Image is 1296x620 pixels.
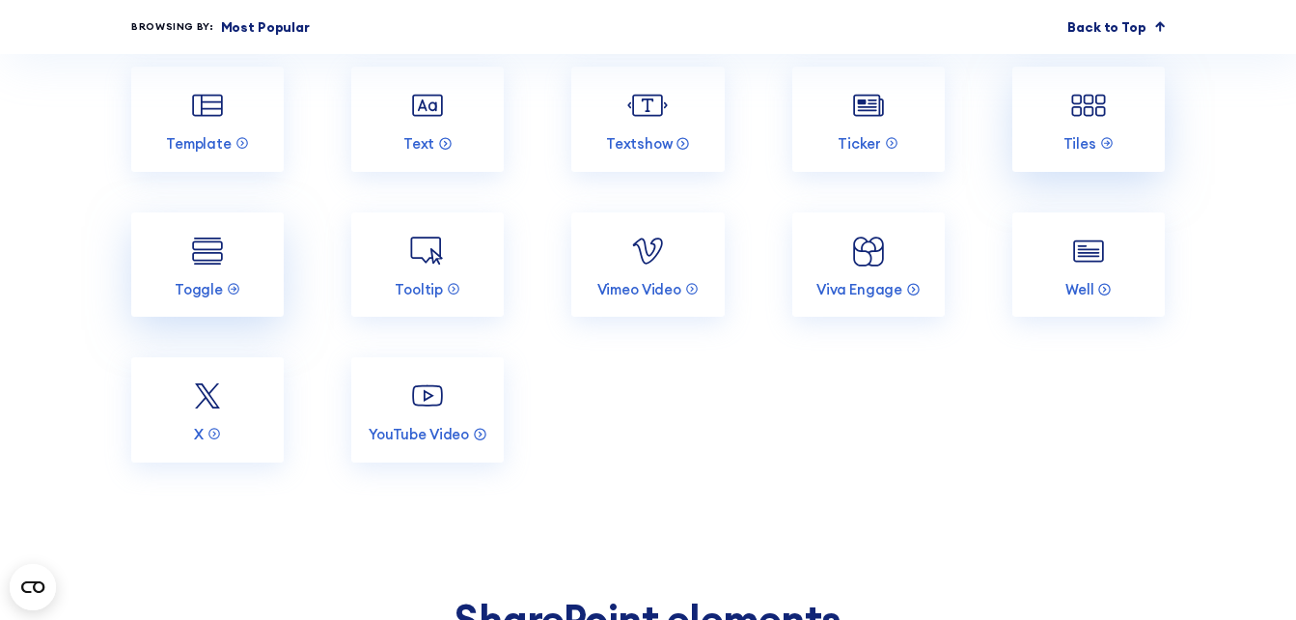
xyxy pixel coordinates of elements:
[1063,134,1096,153] p: Tiles
[351,67,504,172] a: Text
[351,212,504,318] a: Tooltip
[1012,212,1165,318] a: Well
[1067,17,1145,38] p: Back to Top
[403,134,434,153] p: Text
[175,280,223,298] p: Toggle
[407,376,448,416] img: YouTube Video
[10,564,56,610] button: Open CMP widget
[627,231,668,271] img: Vimeo Video
[395,280,443,298] p: Tooltip
[407,231,448,271] img: Tooltip
[131,67,284,172] a: Template
[1012,67,1165,172] a: Tiles
[1068,85,1109,126] img: Tiles
[1065,280,1093,298] p: Well
[949,396,1296,620] div: Widget de chat
[131,19,214,35] div: Browsing by:
[187,231,228,271] img: Toggle
[571,212,724,318] a: Vimeo Video
[571,67,724,172] a: Textshow
[166,134,232,153] p: Template
[597,280,681,298] p: Vimeo Video
[848,231,889,271] img: Viva Engage
[351,357,504,463] a: YouTube Video
[131,212,284,318] a: Toggle
[838,134,881,153] p: Ticker
[131,357,284,463] a: X
[848,85,889,126] img: Ticker
[221,17,310,38] p: Most Popular
[1067,17,1165,38] a: Back to Top
[816,280,902,298] p: Viva Engage
[187,85,228,126] img: Template
[369,425,469,443] p: YouTube Video
[187,376,228,416] img: X
[194,425,204,443] p: X
[949,396,1296,620] iframe: Chat Widget
[792,212,945,318] a: Viva Engage
[407,85,448,126] img: Text
[1068,231,1109,271] img: Well
[627,85,668,126] img: Textshow
[792,67,945,172] a: Ticker
[606,134,673,153] p: Textshow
